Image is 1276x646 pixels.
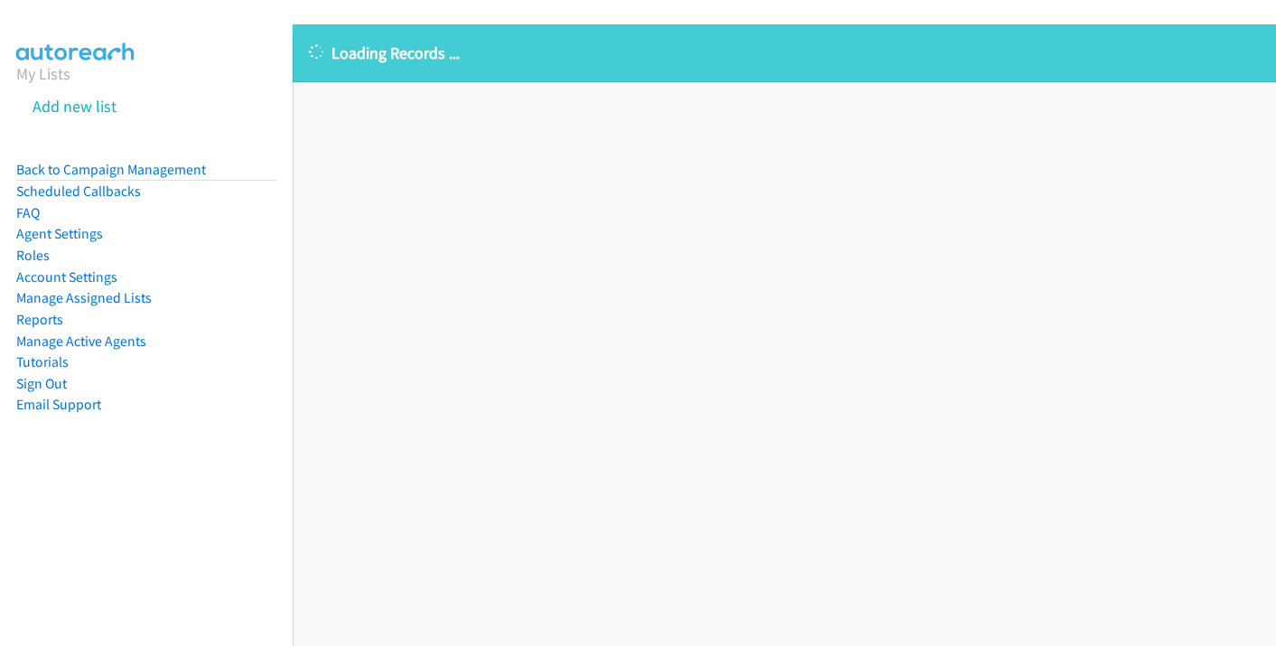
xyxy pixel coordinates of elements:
a: Roles [16,247,50,264]
a: Account Settings [16,268,117,286]
a: Back to Campaign Management [16,161,206,178]
a: Tutorials [16,353,69,370]
a: Manage Active Agents [16,332,146,350]
a: Reports [16,311,63,328]
a: Email Support [16,396,101,413]
a: Sign Out [16,375,67,392]
a: Scheduled Callbacks [16,183,141,200]
a: Agent Settings [16,225,103,242]
p: Loading Records ... [309,41,1260,65]
a: Manage Assigned Lists [16,289,152,306]
a: FAQ [16,204,40,221]
a: My Lists [16,63,70,84]
a: Add new list [33,96,116,117]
